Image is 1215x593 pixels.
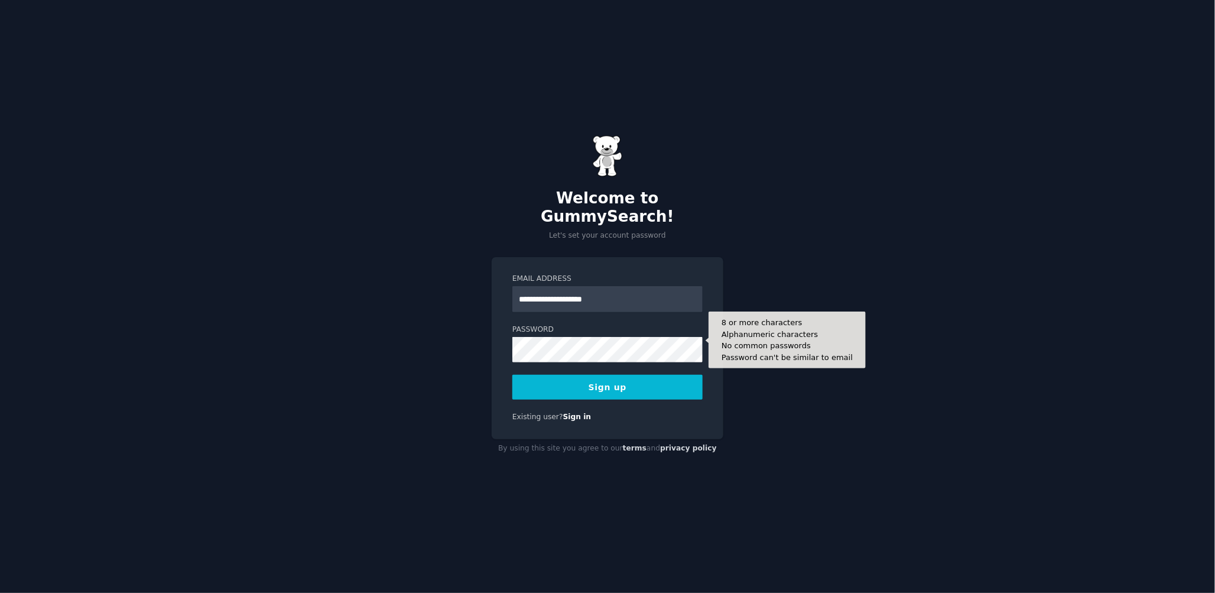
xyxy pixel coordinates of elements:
[492,439,723,458] div: By using this site you agree to our and
[660,444,717,452] a: privacy policy
[512,274,703,284] label: Email Address
[512,413,563,421] span: Existing user?
[512,325,703,335] label: Password
[563,413,592,421] a: Sign in
[593,135,622,177] img: Gummy Bear
[492,231,723,241] p: Let's set your account password
[512,375,703,400] button: Sign up
[492,189,723,226] h2: Welcome to GummySearch!
[623,444,647,452] a: terms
